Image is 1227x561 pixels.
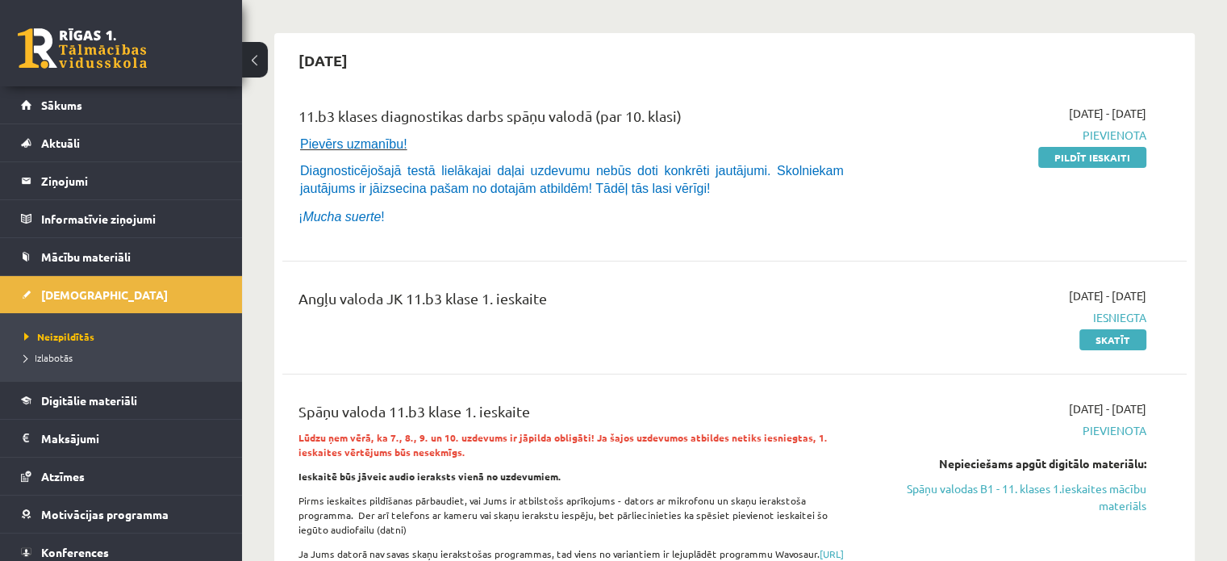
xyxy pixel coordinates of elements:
span: [DATE] - [DATE] [1069,105,1146,122]
span: Diagnosticējošajā testā lielākajai daļai uzdevumu nebūs doti konkrēti jautājumi. Skolniekam jautā... [300,164,844,195]
a: Pildīt ieskaiti [1038,147,1146,168]
legend: Ziņojumi [41,162,222,199]
span: Neizpildītās [24,330,94,343]
span: [DATE] - [DATE] [1069,287,1146,304]
span: Izlabotās [24,351,73,364]
a: Izlabotās [24,350,226,365]
h2: [DATE] [282,41,364,79]
span: Pievienota [880,422,1146,439]
a: Spāņu valodas B1 - 11. klases 1.ieskaites mācību materiāls [880,480,1146,514]
strong: Ieskaitē būs jāveic audio ieraksts vienā no uzdevumiem. [298,470,561,483]
span: Digitālie materiāli [41,393,137,408]
p: Pirms ieskaites pildīšanas pārbaudiet, vai Jums ir atbilstošs aprīkojums - dators ar mikrofonu un... [298,493,856,537]
a: [DEMOGRAPHIC_DATA] [21,276,222,313]
span: Iesniegta [880,309,1146,326]
span: Pievienota [880,127,1146,144]
a: Atzīmes [21,458,222,495]
a: Aktuāli [21,124,222,161]
span: Sākums [41,98,82,112]
span: Pievērs uzmanību! [300,137,407,151]
span: Konferences [41,545,109,559]
a: Digitālie materiāli [21,382,222,419]
i: Mucha suerte [303,210,381,224]
span: Motivācijas programma [41,507,169,521]
span: Atzīmes [41,469,85,484]
a: Neizpildītās [24,329,226,344]
a: Skatīt [1079,329,1146,350]
a: Ziņojumi [21,162,222,199]
legend: Maksājumi [41,420,222,457]
span: [DEMOGRAPHIC_DATA] [41,287,168,302]
div: Spāņu valoda 11.b3 klase 1. ieskaite [298,400,856,430]
span: Aktuāli [41,136,80,150]
div: Angļu valoda JK 11.b3 klase 1. ieskaite [298,287,856,317]
a: Informatīvie ziņojumi [21,200,222,237]
span: ¡ ! [298,210,385,224]
legend: Informatīvie ziņojumi [41,200,222,237]
span: [DATE] - [DATE] [1069,400,1146,417]
a: Maksājumi [21,420,222,457]
div: 11.b3 klases diagnostikas darbs spāņu valodā (par 10. klasi) [298,105,856,135]
a: Motivācijas programma [21,496,222,533]
span: Mācību materiāli [41,249,131,264]
a: Mācību materiāli [21,238,222,275]
a: Rīgas 1. Tālmācības vidusskola [18,28,147,69]
div: Nepieciešams apgūt digitālo materiālu: [880,455,1146,472]
a: Sākums [21,86,222,124]
strong: Lūdzu ņem vērā, ka 7., 8., 9. un 10. uzdevums ir jāpilda obligāti! Ja šajos uzdevumos atbildes ne... [298,431,828,458]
